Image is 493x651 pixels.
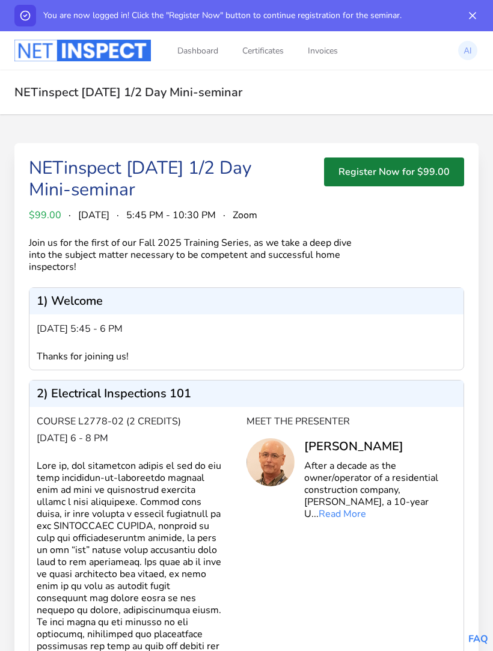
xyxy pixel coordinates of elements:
[462,5,483,26] button: Dismiss
[29,157,286,201] div: NETinspect [DATE] 1/2 Day Mini-seminar
[305,31,340,70] a: Invoices
[223,208,225,222] span: ·
[246,438,295,486] img: Tom Sherman
[319,507,366,521] a: Read More
[14,85,479,100] h2: NETinspect [DATE] 1/2 Day Mini-seminar
[37,414,246,429] span: Course L2778-02 (2 credits)
[37,350,246,362] div: Thanks for joining us!
[324,157,464,186] button: Register Now for $99.00
[233,208,257,222] span: Zoom
[304,460,456,520] p: After a decade as the owner/operator of a residential construction company, [PERSON_NAME], a 10-y...
[126,208,216,222] span: 5:45 PM - 10:30 PM
[240,31,286,70] a: Certificates
[246,414,456,429] div: Meet the Presenter
[37,431,246,445] span: [DATE] 6 - 8 pm
[69,208,71,222] span: ·
[14,40,151,61] img: Logo
[78,208,109,222] span: [DATE]
[29,237,355,273] div: Join us for the first of our Fall 2025 Training Series, as we take a deep dive into the subject m...
[43,10,402,22] p: You are now logged in! Click the "Register Now" button to continue registration for the seminar.
[304,438,456,455] div: [PERSON_NAME]
[175,31,221,70] a: Dashboard
[117,208,119,222] span: ·
[458,41,477,60] img: Antone Irvin
[37,388,191,400] p: 2) Electrical Inspections 101
[37,322,246,336] span: [DATE] 5:45 - 6 pm
[29,208,61,222] span: $99.00
[468,632,488,646] a: FAQ
[37,295,103,307] p: 1) Welcome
